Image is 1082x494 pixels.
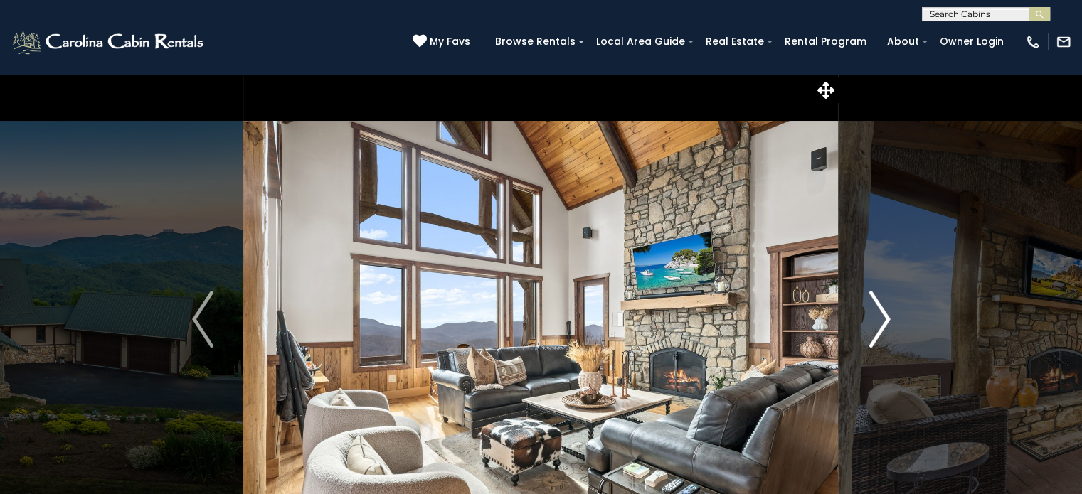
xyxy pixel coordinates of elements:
a: Local Area Guide [589,31,692,53]
a: Owner Login [933,31,1011,53]
span: My Favs [430,34,470,49]
a: My Favs [413,34,474,50]
a: Browse Rentals [488,31,583,53]
a: Rental Program [778,31,874,53]
img: phone-regular-white.png [1025,34,1041,50]
img: arrow [192,291,213,348]
img: mail-regular-white.png [1056,34,1071,50]
img: arrow [869,291,890,348]
img: White-1-2.png [11,28,208,56]
a: About [880,31,926,53]
a: Real Estate [699,31,771,53]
